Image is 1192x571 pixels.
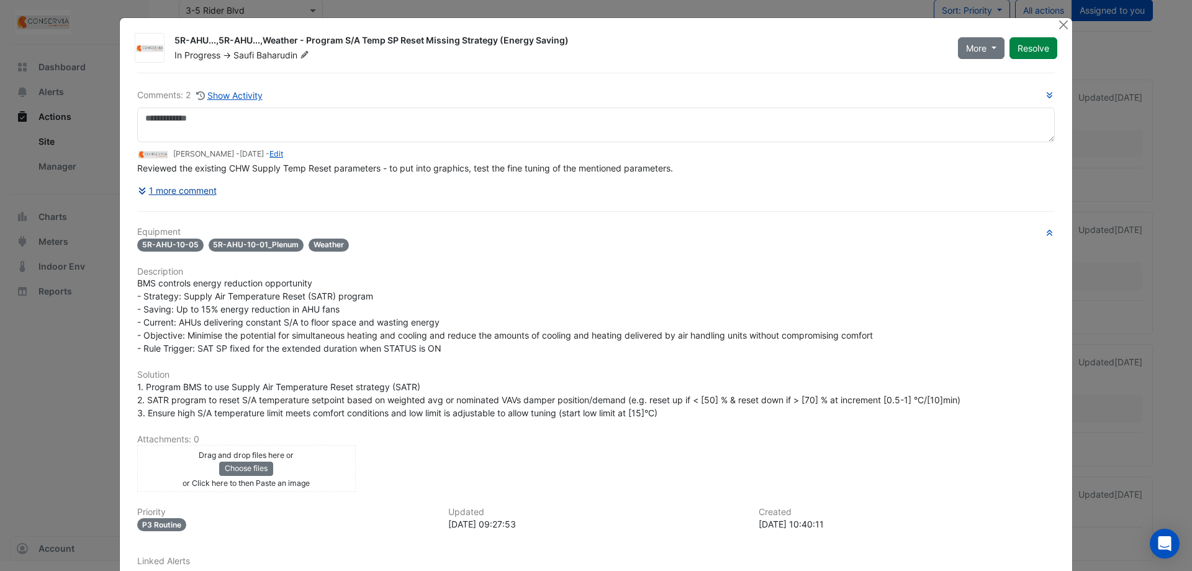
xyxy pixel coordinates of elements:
[209,239,304,252] span: 5R-AHU-10-01_Plenum
[137,518,186,531] div: P3 Routine
[759,518,1055,531] div: [DATE] 10:40:11
[448,518,744,531] div: [DATE] 09:27:53
[173,148,283,160] small: [PERSON_NAME] - -
[137,148,168,162] img: Conservia
[137,267,1055,277] h6: Description
[1057,18,1070,31] button: Close
[137,180,217,201] button: 1 more comment
[137,163,673,173] span: Reviewed the existing CHW Supply Temp Reset parameters - to put into graphics, test the fine tuni...
[137,556,1055,567] h6: Linked Alerts
[137,507,433,518] h6: Priority
[958,37,1005,59] button: More
[174,34,943,49] div: 5R-AHU...,5R-AHU...,Weather - Program S/A Temp SP Reset Missing Strategy (Energy Saving)
[174,50,220,60] span: In Progress
[448,507,744,518] h6: Updated
[135,42,164,55] img: Conservia
[1009,37,1057,59] button: Resolve
[137,370,1055,380] h6: Solution
[137,278,873,354] span: BMS controls energy reduction opportunity - Strategy: Supply Air Temperature Reset (SATR) program...
[196,88,263,103] button: Show Activity
[223,50,231,60] span: ->
[1150,529,1180,559] div: Open Intercom Messenger
[309,239,349,252] span: Weather
[137,381,960,418] span: 1. Program BMS to use Supply Air Temperature Reset strategy (SATR) 2. SATR program to reset S/A t...
[199,450,294,460] small: Drag and drop files here or
[137,239,204,252] span: 5R-AHU-10-05
[759,507,1055,518] h6: Created
[269,149,283,158] a: Edit
[219,462,273,475] button: Choose files
[137,227,1055,237] h6: Equipment
[137,88,263,103] div: Comments: 2
[233,50,254,60] span: Saufi
[183,478,310,488] small: or Click here to then Paste an image
[137,434,1055,445] h6: Attachments: 0
[966,42,987,55] span: More
[240,149,264,158] span: 2025-08-08 12:23:26
[256,49,312,62] span: Baharudin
